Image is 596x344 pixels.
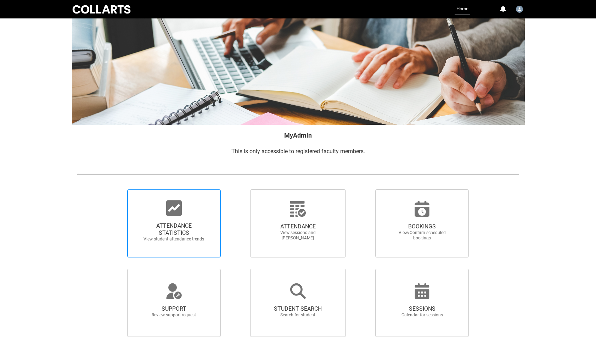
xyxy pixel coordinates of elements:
span: ATTENDANCE [267,223,329,230]
span: BOOKINGS [391,223,453,230]
span: SUPPORT [143,305,205,312]
h2: MyAdmin [77,131,519,140]
a: Home [455,4,470,15]
span: Calendar for sessions [391,312,453,318]
span: STUDENT SEARCH [267,305,329,312]
span: This is only accessible to registered faculty members. [231,148,365,155]
span: ATTENDANCE STATISTICS [143,222,205,237]
img: Faculty.sfreeman [516,6,523,13]
span: View/Confirm scheduled bookings [391,230,453,241]
img: REDU_GREY_LINE [77,171,519,178]
span: View student attendance trends [143,237,205,242]
span: SESSIONS [391,305,453,312]
span: View sessions and [PERSON_NAME] [267,230,329,241]
span: Review support request [143,312,205,318]
button: User Profile Faculty.sfreeman [514,3,525,14]
span: Search for student [267,312,329,318]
